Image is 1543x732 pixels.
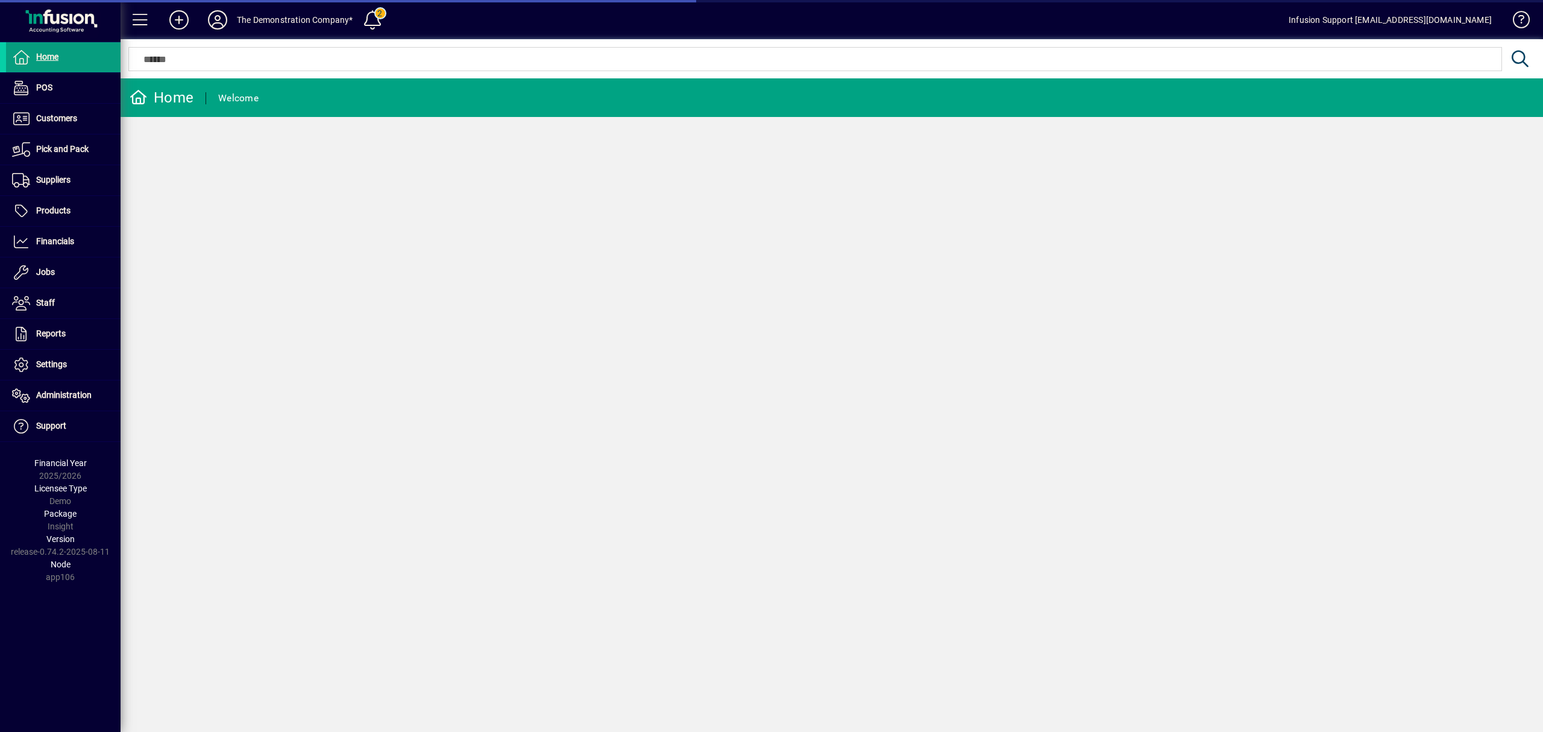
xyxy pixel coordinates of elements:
[6,227,121,257] a: Financials
[36,267,55,277] span: Jobs
[36,52,58,62] span: Home
[36,236,74,246] span: Financials
[44,509,77,519] span: Package
[6,319,121,349] a: Reports
[6,196,121,226] a: Products
[36,421,66,431] span: Support
[36,329,66,338] span: Reports
[6,257,121,288] a: Jobs
[160,9,198,31] button: Add
[130,88,193,107] div: Home
[6,165,121,195] a: Suppliers
[1504,2,1528,42] a: Knowledge Base
[36,175,71,185] span: Suppliers
[1289,10,1492,30] div: Infusion Support [EMAIL_ADDRESS][DOMAIN_NAME]
[6,104,121,134] a: Customers
[34,484,87,493] span: Licensee Type
[6,73,121,103] a: POS
[6,380,121,411] a: Administration
[36,359,67,369] span: Settings
[34,458,87,468] span: Financial Year
[6,134,121,165] a: Pick and Pack
[218,89,259,108] div: Welcome
[51,560,71,569] span: Node
[36,83,52,92] span: POS
[36,298,55,308] span: Staff
[36,144,89,154] span: Pick and Pack
[36,113,77,123] span: Customers
[36,390,92,400] span: Administration
[6,288,121,318] a: Staff
[237,10,353,30] div: The Demonstration Company*
[36,206,71,215] span: Products
[6,350,121,380] a: Settings
[46,534,75,544] span: Version
[6,411,121,441] a: Support
[198,9,237,31] button: Profile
